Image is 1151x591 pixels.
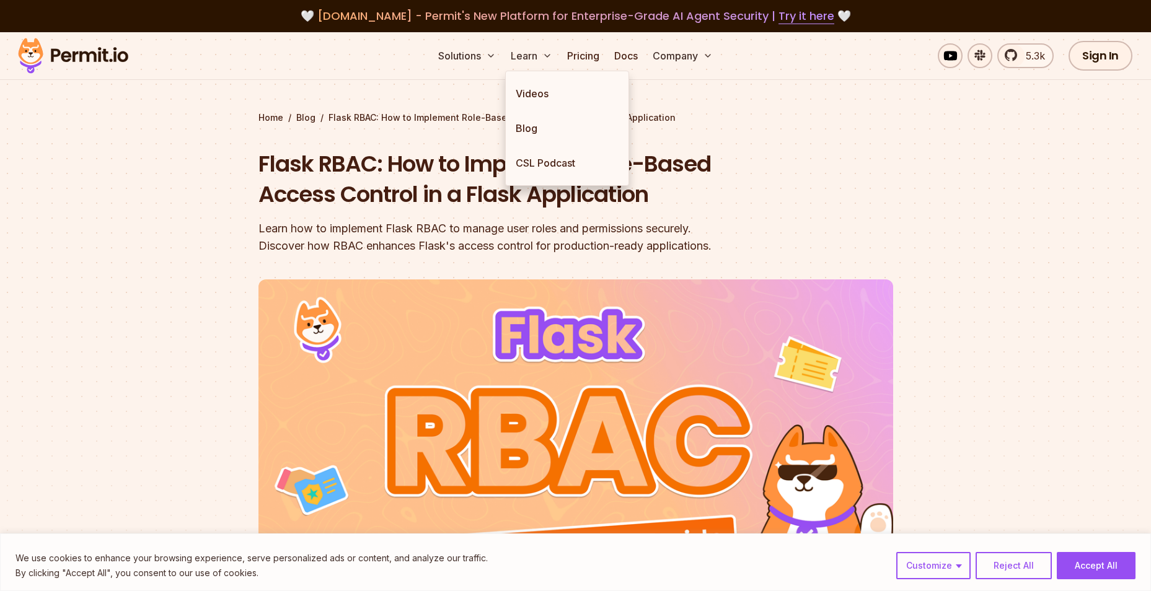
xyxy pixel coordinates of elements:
[896,552,971,579] button: Customize
[506,43,557,68] button: Learn
[1018,48,1045,63] span: 5.3k
[1057,552,1136,579] button: Accept All
[506,111,628,146] a: Blog
[258,112,283,124] a: Home
[258,149,734,210] h1: Flask RBAC: How to Implement Role-Based Access Control in a Flask Application
[976,552,1052,579] button: Reject All
[433,43,501,68] button: Solutions
[258,112,893,124] div: / /
[258,220,734,255] div: Learn how to implement Flask RBAC to manage user roles and permissions securely. Discover how RBA...
[15,551,488,566] p: We use cookies to enhance your browsing experience, serve personalized ads or content, and analyz...
[609,43,643,68] a: Docs
[296,112,315,124] a: Blog
[562,43,604,68] a: Pricing
[317,8,834,24] span: [DOMAIN_NAME] - Permit's New Platform for Enterprise-Grade AI Agent Security |
[648,43,718,68] button: Company
[12,35,134,77] img: Permit logo
[997,43,1054,68] a: 5.3k
[506,76,628,111] a: Videos
[778,8,834,24] a: Try it here
[30,7,1121,25] div: 🤍 🤍
[1069,41,1132,71] a: Sign In
[15,566,488,580] p: By clicking "Accept All", you consent to our use of cookies.
[506,146,628,180] a: CSL Podcast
